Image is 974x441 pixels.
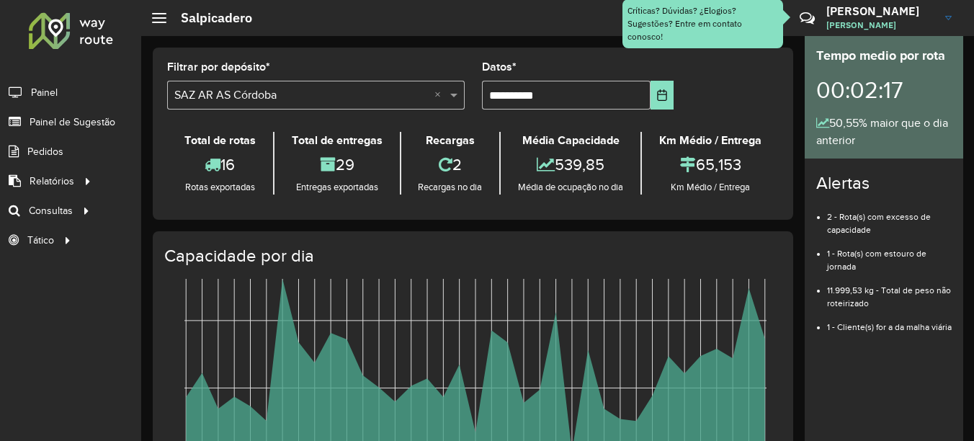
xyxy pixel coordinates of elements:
font: Filtrar por depósito [167,61,266,73]
li: 2 - Rota(s) com excesso de capacidade [827,200,952,236]
span: [PERSON_NAME] [826,19,934,32]
div: Tempo medio por rota [816,46,952,66]
div: Rotas exportadas [171,180,269,195]
span: Clear all [434,86,447,104]
div: Entregas exportadas [278,180,396,195]
div: Total de entregas [278,132,396,149]
a: Contato Rápido [792,3,823,34]
font: 16 [220,156,235,173]
font: Datos [482,61,512,73]
span: Painel [31,85,58,100]
button: Elija la fecha [651,81,674,110]
h4: Alertas [816,173,952,194]
font: 539,85 [555,156,604,173]
li: 11.999,53 kg - Total de peso não roteirizado [827,273,952,310]
div: Média Capacidade [504,132,637,149]
div: Recargas no dia [405,180,496,195]
font: 50,55% maior que o dia anterior [816,117,948,146]
h3: [PERSON_NAME] [826,4,934,18]
span: Pedidos [27,144,63,159]
div: Recargas [405,132,496,149]
div: Média de ocupação no dia [504,180,637,195]
li: 1 - Cliente(s) for a da malha viária [827,310,952,334]
h2: Salpicadero [166,10,252,26]
div: Km Médio / Entrega [645,180,775,195]
li: 1 - Rota(s) com estouro de jornada [827,236,952,273]
span: Consultas [29,203,73,218]
div: Total de rotas [171,132,269,149]
span: Tático [27,233,54,248]
font: 65,153 [696,156,741,173]
div: Km Médio / Entrega [645,132,775,149]
font: 2 [452,156,462,173]
div: 00:02:17 [816,66,952,115]
font: 29 [336,156,354,173]
span: Relatórios [30,174,74,189]
h4: Capacidade por dia [164,246,779,267]
span: Painel de Sugestão [30,115,115,130]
